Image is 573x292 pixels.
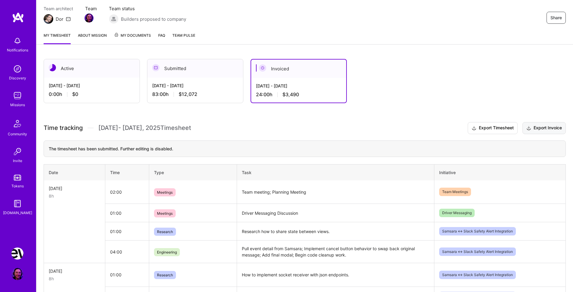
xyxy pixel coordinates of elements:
button: Export Invoice [522,122,566,134]
img: guide book [11,198,23,210]
div: [DATE] [49,268,100,274]
td: 01:00 [105,204,149,222]
a: Team Member Avatar [85,13,93,23]
div: [DATE] - [DATE] [256,83,341,89]
span: Research [154,228,176,236]
img: Invoiced [259,64,266,72]
div: 83:00 h [152,91,238,97]
img: logo [12,12,24,23]
div: Missions [10,102,25,108]
span: Samsara <-> Slack Safety Alert Integration [439,247,516,256]
span: Share [550,15,562,21]
td: Pull event detail from Samsara; Implement cancel button behavior to swap back original message; A... [237,241,434,263]
a: My timesheet [44,32,71,44]
a: User Avatar [10,268,25,280]
td: How to implement socket receiver with json endpoints. [237,263,434,287]
div: Invoiced [251,60,346,78]
td: Research how to share state between views. [237,222,434,241]
i: icon Download [472,125,476,131]
div: [DOMAIN_NAME] [3,210,32,216]
button: Export Timesheet [468,122,518,134]
div: Active [44,59,140,78]
th: Time [105,164,149,180]
a: Team Pulse [172,32,195,44]
th: Type [149,164,237,180]
span: Samsara <-> Slack Safety Alert Integration [439,271,516,279]
a: FAQ [158,32,165,44]
img: User Avatar [11,268,23,280]
i: icon Download [526,125,531,131]
td: 01:00 [105,263,149,287]
img: bell [11,35,23,47]
span: Team status [109,5,186,12]
span: Time tracking [44,124,83,132]
span: $3,490 [282,91,299,98]
img: Builders proposed to company [109,14,119,24]
th: Task [237,164,434,180]
div: 0:00 h [49,91,135,97]
td: 01:00 [105,222,149,241]
img: Invite [11,146,23,158]
div: Notifications [7,47,28,53]
div: [DATE] [49,185,100,192]
th: Date [44,164,105,180]
span: Samsara <-> Slack Safety Alert Integration [439,227,516,235]
img: Team Member Avatar [85,14,94,23]
img: Team Architect [44,14,53,24]
img: Community [10,116,25,131]
img: teamwork [11,90,23,102]
div: The timesheet has been submitted. Further editing is disabled. [44,140,566,157]
div: 24:00 h [256,91,341,98]
div: [DATE] - [DATE] [49,82,135,89]
span: Engineering [154,248,180,256]
a: About Mission [78,32,107,44]
span: Meetings [154,188,176,196]
img: Active [49,64,56,71]
td: 02:00 [105,180,149,204]
td: Driver Messaging Discussion [237,204,434,222]
button: Share [547,12,566,24]
span: Builders proposed to company [121,16,186,22]
span: My Documents [114,32,151,39]
i: icon Mail [66,17,71,21]
div: 8h [49,275,100,282]
div: Dor [56,16,63,22]
span: Team Pulse [172,33,195,38]
div: Discovery [9,75,26,81]
div: Invite [13,158,22,164]
span: Research [154,271,176,279]
img: discovery [11,63,23,75]
div: [DATE] - [DATE] [152,82,238,89]
a: My Documents [114,32,151,44]
div: Community [8,131,27,137]
span: Team architect [44,5,73,12]
span: Driver Messaging [439,209,475,217]
span: $12,072 [179,91,197,97]
a: Nevoya: Principal Problem Solver for Zero-Emissions Logistics Company [10,247,25,260]
img: Nevoya: Principal Problem Solver for Zero-Emissions Logistics Company [11,247,23,260]
span: $0 [72,91,78,97]
span: [DATE] - [DATE] , 2025 Timesheet [98,124,191,132]
td: Team meeting; Planning Meeting [237,180,434,204]
img: tokens [14,175,21,180]
th: Initiative [434,164,565,180]
div: Submitted [147,59,243,78]
span: Team Meetings [439,188,471,196]
span: Meetings [154,209,176,217]
div: Tokens [11,183,24,189]
td: 04:00 [105,241,149,263]
img: Submitted [152,64,159,71]
span: Team [85,5,97,12]
div: 8h [49,193,100,199]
